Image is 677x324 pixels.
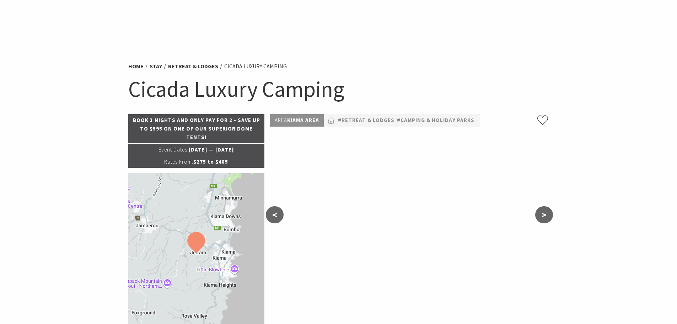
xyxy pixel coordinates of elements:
[128,156,265,168] p: $275 to $485
[158,146,189,153] span: Event Dates:
[488,32,504,41] span: Plan
[316,31,607,43] nav: Main Menu
[445,32,473,41] span: See & Do
[397,116,474,125] a: #Camping & Holiday Parks
[415,32,431,41] span: Stay
[128,114,265,143] p: Book 3 nights and only pay for 2 - save up to $595 on one of our superior dome tents!
[566,32,600,41] span: Book now
[128,75,549,103] h1: Cicada Luxury Camping
[275,117,287,123] span: Area
[270,114,324,127] p: Kiama Area
[128,144,265,156] p: [DATE] — [DATE]
[517,32,552,41] span: What’s On
[356,32,401,41] span: Destinations
[535,206,553,223] button: >
[164,158,193,165] span: Rates From:
[266,206,284,223] button: <
[338,116,394,125] a: #Retreat & Lodges
[323,32,342,41] span: Home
